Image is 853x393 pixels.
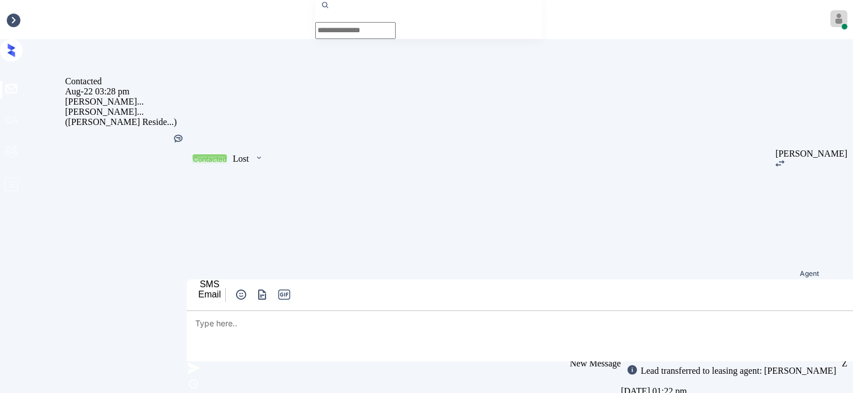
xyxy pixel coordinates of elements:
img: icon-zuma [775,160,785,167]
div: [PERSON_NAME]... ([PERSON_NAME] Reside...) [65,107,187,127]
div: Contacted [193,155,226,163]
div: Lost [233,154,248,164]
div: SMS [198,279,221,290]
img: icon-zuma [187,361,200,375]
span: profile [3,176,19,196]
img: icon-zuma [255,288,269,301]
img: icon-zuma [234,288,248,301]
div: Contacted [65,76,187,87]
div: Aug-22 03:28 pm [65,87,187,97]
div: Kelsey was silent [173,133,184,146]
img: icon-zuma [187,377,200,391]
div: Inbox [6,15,27,25]
div: Email [198,290,221,300]
img: avatar [830,10,847,27]
img: icon-zuma [255,153,263,163]
span: Agent [800,270,819,277]
div: [PERSON_NAME] [775,149,847,159]
div: [PERSON_NAME]... [65,97,187,107]
img: Kelsey was silent [173,133,184,144]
